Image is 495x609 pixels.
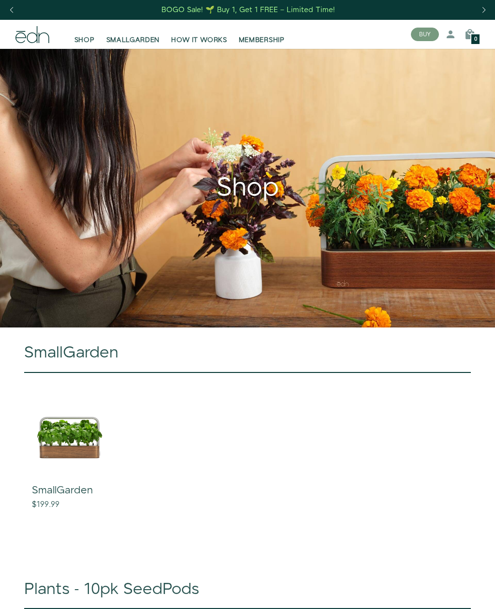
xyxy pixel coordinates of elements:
[32,500,117,511] div: $199.99
[474,37,477,42] span: 0
[161,5,335,15] div: BOGO Sale! 🌱 Buy 1, Get 1 FREE – Limited Time!
[165,24,233,45] a: HOW IT WORKS
[24,344,471,373] h4: SmallGarden
[106,35,160,45] span: SMALLGARDEN
[74,35,95,45] span: SHOP
[420,580,485,604] iframe: Opens a widget where you can find more information
[69,24,101,45] a: SHOP
[171,35,227,45] span: HOW IT WORKS
[233,24,291,45] a: MEMBERSHIP
[239,35,285,45] span: MEMBERSHIP
[161,2,336,17] a: BOGO Sale! 🌱 Buy 1, Get 1 FREE – Limited Time!
[411,28,439,41] button: BUY
[101,24,166,45] a: SMALLGARDEN
[15,161,480,216] h1: Shop
[32,483,93,498] a: SmallGarden
[32,400,108,475] img: SmallGarden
